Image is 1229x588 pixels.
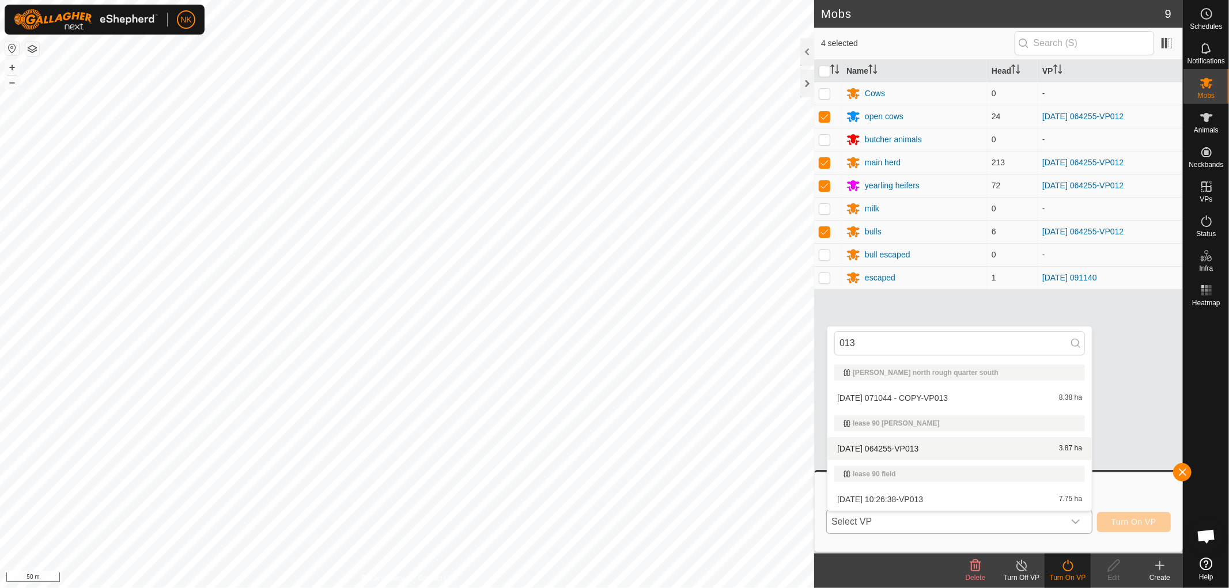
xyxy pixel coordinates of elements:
[1038,82,1183,105] td: -
[865,226,882,238] div: bulls
[865,88,885,100] div: Cows
[1198,92,1215,99] span: Mobs
[966,574,986,582] span: Delete
[180,14,191,26] span: NK
[834,331,1085,355] input: Search
[992,181,1001,190] span: 72
[992,204,996,213] span: 0
[1194,127,1219,134] span: Animals
[992,135,996,144] span: 0
[830,66,839,75] p-sorticon: Activate to sort
[1038,60,1183,82] th: VP
[1064,510,1087,533] div: dropdown trigger
[1042,227,1124,236] a: [DATE] 064255-VP012
[1200,196,1212,203] span: VPs
[865,111,903,123] div: open cows
[865,180,920,192] div: yearling heifers
[1011,66,1020,75] p-sorticon: Activate to sort
[865,134,922,146] div: butcher animals
[1042,112,1124,121] a: [DATE] 064255-VP012
[865,203,879,215] div: milk
[1053,66,1062,75] p-sorticon: Activate to sort
[837,495,923,503] span: [DATE] 10:26:38-VP013
[992,158,1005,167] span: 213
[992,89,996,98] span: 0
[844,420,1076,427] div: lease 90 [PERSON_NAME]
[5,60,19,74] button: +
[842,60,987,82] th: Name
[5,41,19,55] button: Reset Map
[1097,512,1171,532] button: Turn On VP
[1059,445,1082,453] span: 3.87 ha
[1038,128,1183,151] td: -
[1059,495,1082,503] span: 7.75 ha
[827,437,1092,460] li: 2025-09-23 064255-VP013
[1015,31,1154,55] input: Search (S)
[1038,197,1183,220] td: -
[1189,161,1223,168] span: Neckbands
[1199,265,1213,272] span: Infra
[865,272,895,284] div: escaped
[827,510,1064,533] span: Select VP
[821,37,1015,50] span: 4 selected
[362,573,405,583] a: Privacy Policy
[1189,519,1224,553] div: Open chat
[865,157,901,169] div: main herd
[1190,23,1222,30] span: Schedules
[992,273,996,282] span: 1
[1111,517,1156,526] span: Turn On VP
[1038,243,1183,266] td: -
[827,360,1092,511] ul: Option List
[1188,58,1225,65] span: Notifications
[844,471,1076,477] div: lease 90 field
[25,42,39,56] button: Map Layers
[999,572,1045,583] div: Turn Off VP
[1192,299,1220,306] span: Heatmap
[1042,158,1124,167] a: [DATE] 064255-VP012
[5,75,19,89] button: –
[844,369,1076,376] div: [PERSON_NAME] north rough quarter south
[1165,5,1171,22] span: 9
[418,573,452,583] a: Contact Us
[1045,572,1091,583] div: Turn On VP
[821,7,1165,21] h2: Mobs
[865,249,910,261] div: bull escaped
[837,445,918,453] span: [DATE] 064255-VP013
[837,394,948,402] span: [DATE] 071044 - COPY-VP013
[987,60,1038,82] th: Head
[1196,230,1216,237] span: Status
[992,227,996,236] span: 6
[1091,572,1137,583] div: Edit
[1042,273,1097,282] a: [DATE] 091140
[827,386,1092,409] li: 2025-08-13 071044 - COPY-VP013
[992,250,996,259] span: 0
[868,66,878,75] p-sorticon: Activate to sort
[1183,553,1229,585] a: Help
[1059,394,1082,402] span: 8.38 ha
[1137,572,1183,583] div: Create
[1199,574,1213,581] span: Help
[992,112,1001,121] span: 24
[827,488,1092,511] li: 2025-09-16 10:26:38-VP013
[1042,181,1124,190] a: [DATE] 064255-VP012
[14,9,158,30] img: Gallagher Logo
